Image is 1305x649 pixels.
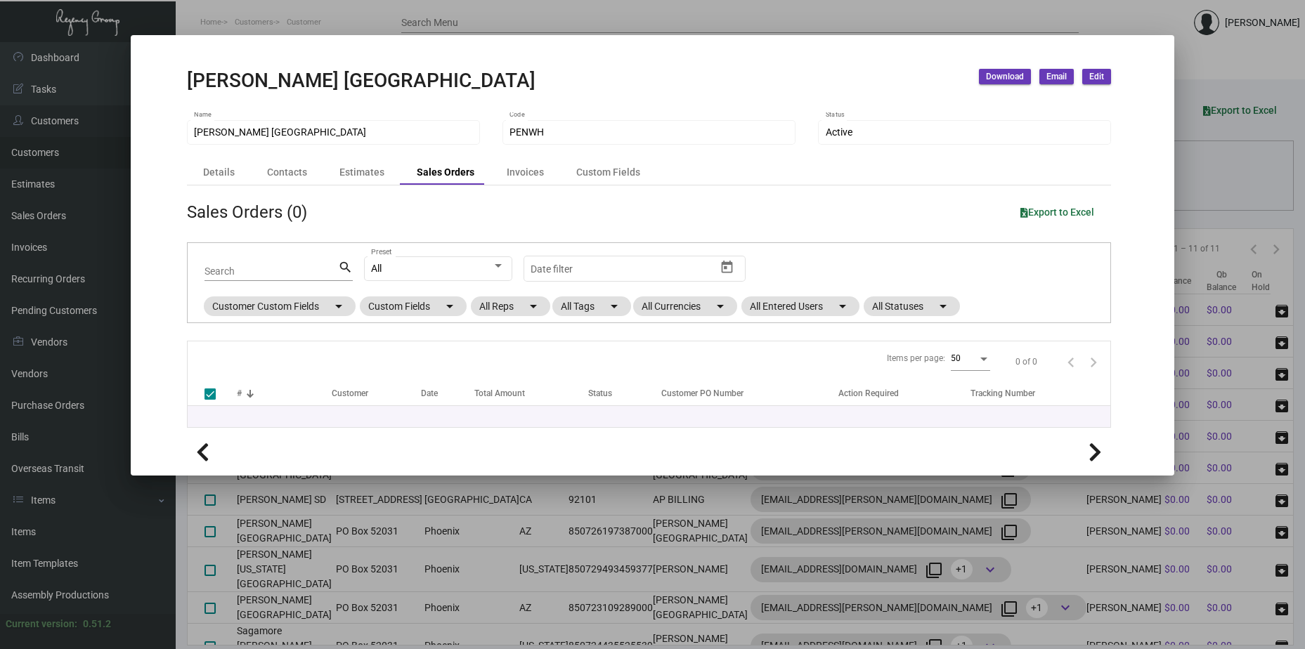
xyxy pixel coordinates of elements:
[986,71,1024,83] span: Download
[417,165,474,180] div: Sales Orders
[6,617,77,631] div: Current version:
[715,256,738,278] button: Open calendar
[586,263,676,275] input: End date
[421,387,474,400] div: Date
[838,387,970,400] div: Action Required
[576,165,640,180] div: Custom Fields
[661,387,838,400] div: Customer PO Number
[712,298,729,315] mat-icon: arrow_drop_down
[1039,69,1074,84] button: Email
[1009,199,1105,225] button: Export to Excel
[237,387,332,400] div: #
[979,69,1031,84] button: Download
[838,387,899,400] div: Action Required
[332,387,421,400] div: Customer
[203,165,235,180] div: Details
[951,353,961,363] span: 50
[661,387,744,400] div: Customer PO Number
[1060,350,1082,373] button: Previous page
[338,259,353,276] mat-icon: search
[339,165,384,180] div: Estimates
[970,387,1035,400] div: Tracking Number
[1015,355,1037,368] div: 0 of 0
[474,387,589,400] div: Total Amount
[187,199,307,225] div: Sales Orders (0)
[864,296,960,316] mat-chip: All Statuses
[834,298,851,315] mat-icon: arrow_drop_down
[204,296,356,316] mat-chip: Customer Custom Fields
[951,354,990,364] mat-select: Items per page:
[474,387,525,400] div: Total Amount
[741,296,859,316] mat-chip: All Entered Users
[588,387,654,400] div: Status
[531,263,574,275] input: Start date
[606,298,623,315] mat-icon: arrow_drop_down
[1082,350,1105,373] button: Next page
[441,298,458,315] mat-icon: arrow_drop_down
[633,296,737,316] mat-chip: All Currencies
[421,387,438,400] div: Date
[887,352,945,365] div: Items per page:
[525,298,542,315] mat-icon: arrow_drop_down
[471,296,550,316] mat-chip: All Reps
[552,296,631,316] mat-chip: All Tags
[588,387,612,400] div: Status
[330,298,347,315] mat-icon: arrow_drop_down
[826,126,852,138] span: Active
[1020,206,1094,218] span: Export to Excel
[187,69,535,93] h2: [PERSON_NAME] [GEOGRAPHIC_DATA]
[507,165,544,180] div: Invoices
[83,617,111,631] div: 0.51.2
[1046,71,1067,83] span: Email
[360,296,467,316] mat-chip: Custom Fields
[1082,69,1111,84] button: Edit
[267,165,307,180] div: Contacts
[935,298,952,315] mat-icon: arrow_drop_down
[371,263,382,274] span: All
[1089,71,1104,83] span: Edit
[970,387,1110,400] div: Tracking Number
[237,387,242,400] div: #
[332,387,368,400] div: Customer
